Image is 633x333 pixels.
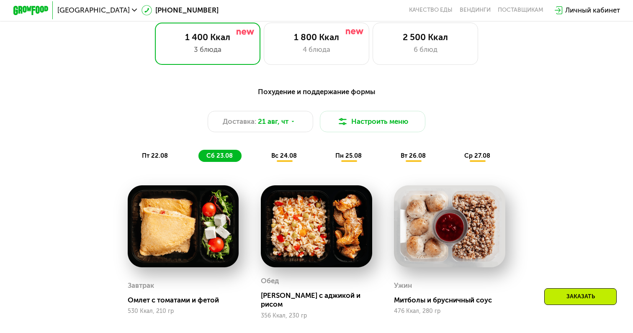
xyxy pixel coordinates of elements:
span: 21 авг, чт [258,116,288,127]
div: Омлет с томатами и фетой [128,296,246,305]
span: пн 25.08 [335,152,362,159]
div: 476 Ккал, 280 гр [394,308,505,315]
div: 1 800 Ккал [273,32,360,42]
a: Качество еды [409,7,453,14]
div: 3 блюда [164,44,251,55]
div: 1 400 Ккал [164,32,251,42]
div: Похудение и поддержание формы [56,86,576,97]
div: 2 500 Ккал [382,32,469,42]
a: [PHONE_NUMBER] [142,5,219,15]
span: пт 22.08 [142,152,168,159]
a: Вендинги [460,7,491,14]
div: Заказать [544,288,617,305]
div: Ужин [394,279,412,292]
div: [PERSON_NAME] с аджикой и рисом [261,291,379,309]
div: Митболы и брусничный соус [394,296,512,305]
div: Завтрак [128,279,154,292]
div: 356 Ккал, 230 гр [261,313,372,319]
span: вт 26.08 [401,152,426,159]
button: Настроить меню [320,111,425,132]
span: [GEOGRAPHIC_DATA] [57,7,130,14]
div: 4 блюда [273,44,360,55]
span: ср 27.08 [464,152,490,159]
div: поставщикам [498,7,543,14]
div: 6 блюд [382,44,469,55]
span: вс 24.08 [271,152,297,159]
div: Обед [261,274,279,288]
div: 530 Ккал, 210 гр [128,308,239,315]
div: Личный кабинет [565,5,620,15]
span: сб 23.08 [206,152,233,159]
span: Доставка: [223,116,256,127]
